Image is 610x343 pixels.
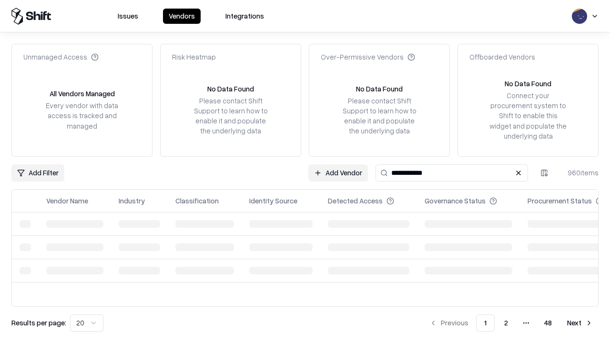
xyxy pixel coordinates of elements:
div: Governance Status [425,196,486,206]
button: Add Filter [11,164,64,182]
div: Please contact Shift Support to learn how to enable it and populate the underlying data [191,96,270,136]
div: Please contact Shift Support to learn how to enable it and populate the underlying data [340,96,419,136]
button: Integrations [220,9,270,24]
div: Offboarded Vendors [469,52,535,62]
div: 960 items [560,168,599,178]
div: Connect your procurement system to Shift to enable this widget and populate the underlying data [488,91,568,141]
div: Procurement Status [528,196,592,206]
button: 48 [537,314,559,332]
div: No Data Found [207,84,254,94]
div: Every vendor with data access is tracked and managed [42,101,122,131]
a: Add Vendor [308,164,368,182]
div: Industry [119,196,145,206]
p: Results per page: [11,318,66,328]
div: Unmanaged Access [23,52,99,62]
div: Detected Access [328,196,383,206]
div: Identity Source [249,196,297,206]
div: No Data Found [356,84,403,94]
div: No Data Found [505,79,551,89]
div: Over-Permissive Vendors [321,52,415,62]
nav: pagination [424,314,599,332]
div: All Vendors Managed [50,89,115,99]
div: Classification [175,196,219,206]
button: Issues [112,9,144,24]
button: 1 [476,314,495,332]
div: Vendor Name [46,196,88,206]
button: Next [561,314,599,332]
div: Risk Heatmap [172,52,216,62]
button: 2 [497,314,516,332]
button: Vendors [163,9,201,24]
